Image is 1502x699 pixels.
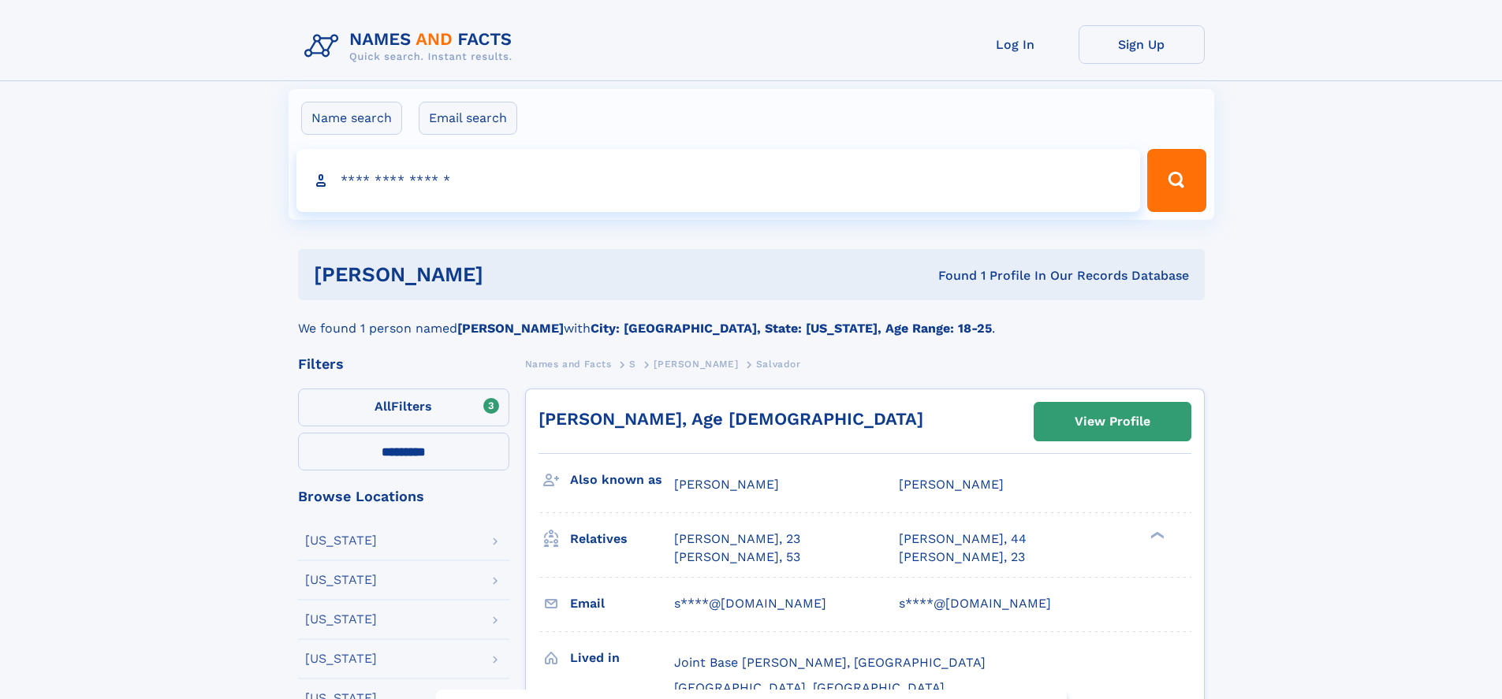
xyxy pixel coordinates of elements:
[654,359,738,370] span: [PERSON_NAME]
[305,653,377,665] div: [US_STATE]
[1146,530,1165,541] div: ❯
[629,354,636,374] a: S
[298,489,509,504] div: Browse Locations
[1034,403,1191,441] a: View Profile
[375,399,391,414] span: All
[419,102,517,135] label: Email search
[314,265,711,284] h1: [PERSON_NAME]
[899,530,1027,548] a: [PERSON_NAME], 44
[674,548,800,566] a: [PERSON_NAME], 53
[570,590,674,617] h3: Email
[298,300,1205,338] div: We found 1 person named with .
[1075,403,1150,440] div: View Profile
[629,359,636,370] span: S
[710,267,1189,284] div: Found 1 Profile In Our Records Database
[570,467,674,493] h3: Also known as
[305,534,377,547] div: [US_STATE]
[1079,25,1205,64] a: Sign Up
[1147,149,1206,212] button: Search Button
[674,530,800,548] a: [PERSON_NAME], 23
[305,574,377,586] div: [US_STATE]
[525,354,612,374] a: Names and Facts
[296,149,1141,212] input: search input
[952,25,1079,64] a: Log In
[756,359,801,370] span: Salvador
[674,655,986,670] span: Joint Base [PERSON_NAME], [GEOGRAPHIC_DATA]
[674,477,779,492] span: [PERSON_NAME]
[570,526,674,552] h3: Relatives
[305,613,377,626] div: [US_STATE]
[298,389,509,426] label: Filters
[298,25,525,68] img: Logo Names and Facts
[591,321,992,336] b: City: [GEOGRAPHIC_DATA], State: [US_STATE], Age Range: 18-25
[570,645,674,671] h3: Lived in
[539,409,923,429] a: [PERSON_NAME], Age [DEMOGRAPHIC_DATA]
[899,548,1025,566] a: [PERSON_NAME], 23
[674,680,945,695] span: [GEOGRAPHIC_DATA], [GEOGRAPHIC_DATA]
[457,321,564,336] b: [PERSON_NAME]
[298,357,509,371] div: Filters
[899,477,1004,492] span: [PERSON_NAME]
[654,354,738,374] a: [PERSON_NAME]
[301,102,402,135] label: Name search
